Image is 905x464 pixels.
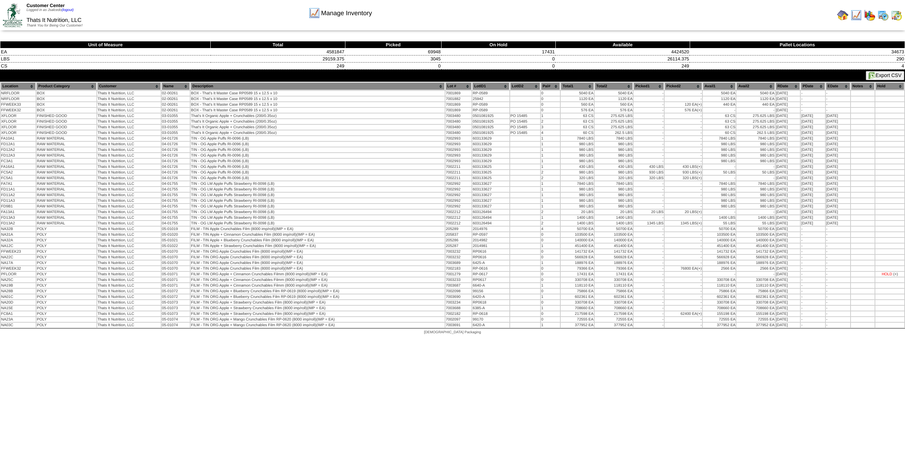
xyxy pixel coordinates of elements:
td: [DATE] [801,142,825,147]
td: 7003480 [445,113,472,118]
td: 980 LBS [561,153,594,158]
td: 63 CS [703,125,736,130]
td: 1 [541,153,560,158]
th: Notes [851,82,875,90]
td: RAW MATERIAL [36,164,97,169]
td: 0501081925 [472,125,509,130]
td: 7002993 [445,147,472,152]
td: - [665,130,702,135]
td: 03-01055 [162,119,190,124]
td: 0501081925 [472,119,509,124]
img: line_graph.gif [309,7,320,19]
td: PO 15485 [510,130,540,135]
td: 34673 [690,48,905,55]
td: Thats It Nutrition, LLC [97,159,161,164]
td: - [665,96,702,101]
td: 2 [541,119,560,124]
td: 980 LBS [595,142,633,147]
td: TIN - OG Apple Puffs RI-0096 (LB) [191,136,445,141]
td: [DATE] [801,119,825,124]
td: Thats It Nutrition, LLC [97,164,161,169]
td: [DATE] [801,159,825,164]
td: 440 EA [736,102,775,107]
td: RAW MATERIAL [36,159,97,164]
td: [DATE] [826,130,850,135]
td: 430 LBS [595,164,633,169]
td: BOX - That's It Master Case RP0589 15 x 12.5 x 10 [191,102,445,107]
td: XFLOOR [1,119,36,124]
th: PDate [801,82,825,90]
th: Lot # [445,82,472,90]
th: Name [162,82,190,90]
td: 0 [541,102,560,107]
td: 0 [442,55,556,63]
td: 04-01726 [162,164,190,169]
td: 17431 [442,48,556,55]
td: - [826,102,850,107]
td: 275.625 LBS [736,125,775,130]
td: - [665,91,702,96]
td: [DATE] [826,159,850,164]
th: Available [555,41,690,48]
td: FFWEEK32 [1,108,36,113]
td: 5040 EA [595,91,633,96]
td: 7002211 [445,164,472,169]
th: Pal# [541,82,560,90]
span: Logged in as Jsalcedo [27,8,74,12]
td: 25942 [472,96,509,101]
span: Thats It Nutrition, LLC [27,17,82,23]
td: - [801,91,825,96]
th: Product Category [36,82,97,90]
td: NRFLOOR [1,96,36,101]
td: - [633,113,664,118]
span: Thank You for Being Our Customer! [27,24,83,28]
td: BOX - That's It Master Case RP0589 15 x 12.5 x 10 [191,108,445,113]
td: Thats It Nutrition, LLC [97,153,161,158]
td: 7002993 [445,153,472,158]
td: 4424520 [555,48,690,55]
td: 576 EA [665,108,702,113]
th: Avail1 [703,82,736,90]
td: 04-01726 [162,147,190,152]
td: 262.5 LBS [595,130,633,135]
th: Unit of Measure [0,41,211,48]
td: 29159.375 [211,55,345,63]
td: - [665,113,702,118]
td: - [633,159,664,164]
td: 04-01726 [162,142,190,147]
th: Total1 [561,82,594,90]
td: [DATE] [826,147,850,152]
td: 980 LBS [595,153,633,158]
td: Thats It Nutrition, LLC [97,102,161,107]
td: EA [0,48,211,55]
td: 02-00261 [162,91,190,96]
td: 63 CS [561,113,594,118]
td: 603133629 [472,136,509,141]
div: (+) [697,102,702,107]
button: Export CSV [866,71,904,80]
td: - [665,147,702,152]
td: 603133629 [472,147,509,152]
th: EDate [826,82,850,90]
td: 69948 [345,48,442,55]
td: - [801,102,825,107]
td: That's It Organic Apple + Crunchables (200/0.35oz) [191,119,445,124]
td: - [633,153,664,158]
td: [DATE] [776,125,800,130]
td: FINISHED GOOD [36,113,97,118]
td: 1120 EA [595,96,633,101]
td: 7001869 [445,102,472,107]
td: 440 EA [703,102,736,107]
td: 0 [345,63,442,70]
td: 7840 LBS [595,136,633,141]
td: 7002993 [445,159,472,164]
td: BOX - That's It Master Case RP0589 15 x 12.5 x 10 [191,96,445,101]
td: 603133625 [472,164,509,169]
th: RDate [776,82,800,90]
td: PO 15485 [510,113,540,118]
td: RP-0589 [472,108,509,113]
td: 02-00261 [162,102,190,107]
td: 03-01055 [162,125,190,130]
td: 560 EA [595,102,633,107]
th: Total2 [595,82,633,90]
